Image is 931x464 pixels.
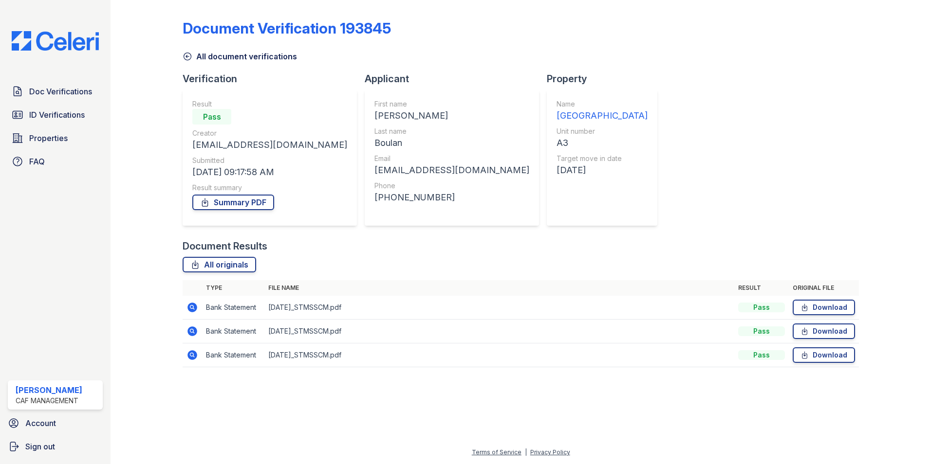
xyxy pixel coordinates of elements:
div: Pass [738,326,785,336]
td: [DATE]_STMSSCM.pdf [264,296,734,320]
div: [DATE] [557,163,648,177]
a: Download [793,347,855,363]
div: [PHONE_NUMBER] [374,191,529,204]
div: Document Results [183,239,267,253]
div: Email [374,154,529,163]
img: CE_Logo_Blue-a8612792a0a2168367f1c8372b55b34899dd931a85d93a1a3d3e32e68fde9ad4.png [4,31,107,51]
div: Result summary [192,183,347,193]
a: All originals [183,257,256,272]
div: Name [557,99,648,109]
div: Result [192,99,347,109]
a: Name [GEOGRAPHIC_DATA] [557,99,648,123]
span: Sign out [25,441,55,452]
div: Creator [192,128,347,138]
a: All document verifications [183,51,297,62]
div: Last name [374,126,529,136]
td: [DATE]_STMSSCM.pdf [264,343,734,367]
td: [DATE]_STMSSCM.pdf [264,320,734,343]
div: Target move in date [557,154,648,163]
a: ID Verifications [8,105,103,125]
a: Privacy Policy [530,448,570,456]
div: [PERSON_NAME] [374,109,529,123]
div: Property [547,72,665,86]
a: Download [793,323,855,339]
a: Doc Verifications [8,82,103,101]
span: FAQ [29,156,45,167]
span: Properties [29,132,68,144]
div: Pass [192,109,231,125]
span: Account [25,417,56,429]
a: FAQ [8,152,103,171]
a: Summary PDF [192,195,274,210]
div: [DATE] 09:17:58 AM [192,165,347,179]
a: Properties [8,128,103,148]
div: CAF Management [16,396,82,406]
div: Verification [183,72,365,86]
div: Boulan [374,136,529,150]
td: Bank Statement [202,296,264,320]
a: Account [4,413,107,433]
div: [PERSON_NAME] [16,384,82,396]
div: | [525,448,527,456]
div: [GEOGRAPHIC_DATA] [557,109,648,123]
div: Pass [738,350,785,360]
td: Bank Statement [202,320,264,343]
a: Sign out [4,437,107,456]
th: Result [734,280,789,296]
th: Type [202,280,264,296]
th: Original file [789,280,859,296]
a: Terms of Service [472,448,521,456]
div: Pass [738,303,785,312]
span: ID Verifications [29,109,85,121]
span: Doc Verifications [29,86,92,97]
div: Phone [374,181,529,191]
div: First name [374,99,529,109]
div: Unit number [557,126,648,136]
div: [EMAIL_ADDRESS][DOMAIN_NAME] [192,138,347,152]
div: Document Verification 193845 [183,19,391,37]
div: Applicant [365,72,547,86]
div: [EMAIL_ADDRESS][DOMAIN_NAME] [374,163,529,177]
th: File name [264,280,734,296]
div: A3 [557,136,648,150]
div: Submitted [192,156,347,165]
a: Download [793,300,855,315]
td: Bank Statement [202,343,264,367]
iframe: chat widget [890,425,921,454]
